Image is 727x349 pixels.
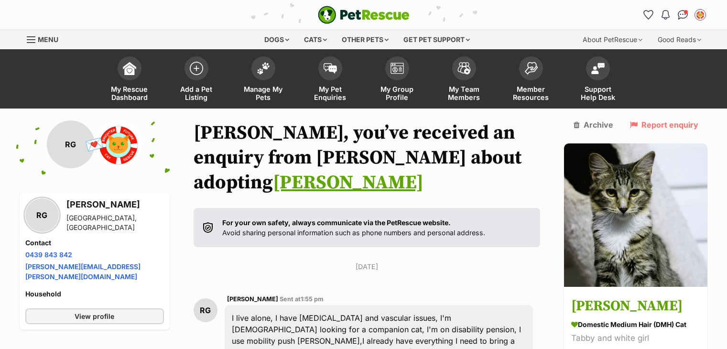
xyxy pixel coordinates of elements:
[25,198,59,232] div: RG
[25,251,72,259] a: 0439 843 842
[431,52,498,109] a: My Team Members
[576,85,619,101] span: Support Help Desk
[498,52,564,109] a: Member Resources
[318,6,410,24] img: logo-e224e6f780fb5917bec1dbf3a21bbac754714ae5b6737aabdf751b685950b380.svg
[194,298,217,322] div: RG
[662,10,669,20] img: notifications-46538b983faf8c2785f20acdc204bb7945ddae34d4c08c2a6579f10ce5e182be.svg
[658,7,673,22] button: Notifications
[335,30,395,49] div: Other pets
[695,10,705,20] img: Sharon McNaught profile pic
[25,308,164,324] a: View profile
[574,120,613,129] a: Archive
[96,52,163,109] a: My Rescue Dashboard
[227,295,278,303] span: [PERSON_NAME]
[297,52,364,109] a: My Pet Enquiries
[25,262,141,281] a: [PERSON_NAME][EMAIL_ADDRESS][PERSON_NAME][DOMAIN_NAME]
[123,62,136,75] img: dashboard-icon-eb2f2d2d3e046f16d808141f083e7271f6b2e854fb5c12c21221c1fb7104beca.svg
[273,171,423,195] a: [PERSON_NAME]
[571,320,700,330] div: Domestic Medium Hair (DMH) Cat
[376,85,419,101] span: My Group Profile
[678,10,688,20] img: chat-41dd97257d64d25036548639549fe6c8038ab92f7586957e7f3b1b290dea8141.svg
[84,134,105,155] span: 💌
[591,63,605,74] img: help-desk-icon-fdf02630f3aa405de69fd3d07c3f3aa587a6932b1a1747fa1d2bba05be0121f9.svg
[194,262,541,272] p: [DATE]
[25,289,164,299] h4: Household
[47,120,95,168] div: RG
[190,62,203,75] img: add-pet-listing-icon-0afa8454b4691262ce3f59096e99ab1cd57d4a30225e0717b998d2c9b9846f56.svg
[222,218,485,238] p: Avoid sharing personal information such as phone numbers and personal address.
[27,30,65,47] a: Menu
[222,218,451,227] strong: For your own safety, always communicate via the PetRescue website.
[242,85,285,101] span: Manage My Pets
[66,198,164,211] h3: [PERSON_NAME]
[693,7,708,22] button: My account
[576,30,649,49] div: About PetRescue
[75,311,114,321] span: View profile
[301,295,324,303] span: 1:55 pm
[108,85,151,101] span: My Rescue Dashboard
[175,85,218,101] span: Add a Pet Listing
[641,7,708,22] ul: Account quick links
[675,7,691,22] a: Conversations
[524,62,538,75] img: member-resources-icon-8e73f808a243e03378d46382f2149f9095a855e16c252ad45f914b54edf8863c.svg
[297,30,334,49] div: Cats
[630,120,698,129] a: Report enquiry
[564,143,707,287] img: Cher
[280,295,324,303] span: Sent at
[391,63,404,74] img: group-profile-icon-3fa3cf56718a62981997c0bc7e787c4b2cf8bcc04b72c1350f741eb67cf2f40e.svg
[95,120,142,168] img: Brighter future cat rescue profile pic
[194,120,541,195] h1: [PERSON_NAME], you’ve received an enquiry from [PERSON_NAME] about adopting
[66,213,164,232] div: [GEOGRAPHIC_DATA], [GEOGRAPHIC_DATA]
[457,62,471,75] img: team-members-icon-5396bd8760b3fe7c0b43da4ab00e1e3bb1a5d9ba89233759b79545d2d3fc5d0d.svg
[641,7,656,22] a: Favourites
[443,85,486,101] span: My Team Members
[571,332,700,345] div: Tabby and white girl
[510,85,553,101] span: Member Resources
[38,35,58,44] span: Menu
[25,238,164,248] h4: Contact
[163,52,230,109] a: Add a Pet Listing
[258,30,296,49] div: Dogs
[257,62,270,75] img: manage-my-pets-icon-02211641906a0b7f246fdf0571729dbe1e7629f14944591b6c1af311fb30b64b.svg
[230,52,297,109] a: Manage My Pets
[324,63,337,74] img: pet-enquiries-icon-7e3ad2cf08bfb03b45e93fb7055b45f3efa6380592205ae92323e6603595dc1f.svg
[397,30,477,49] div: Get pet support
[571,296,700,317] h3: [PERSON_NAME]
[564,52,631,109] a: Support Help Desk
[309,85,352,101] span: My Pet Enquiries
[318,6,410,24] a: PetRescue
[651,30,708,49] div: Good Reads
[364,52,431,109] a: My Group Profile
